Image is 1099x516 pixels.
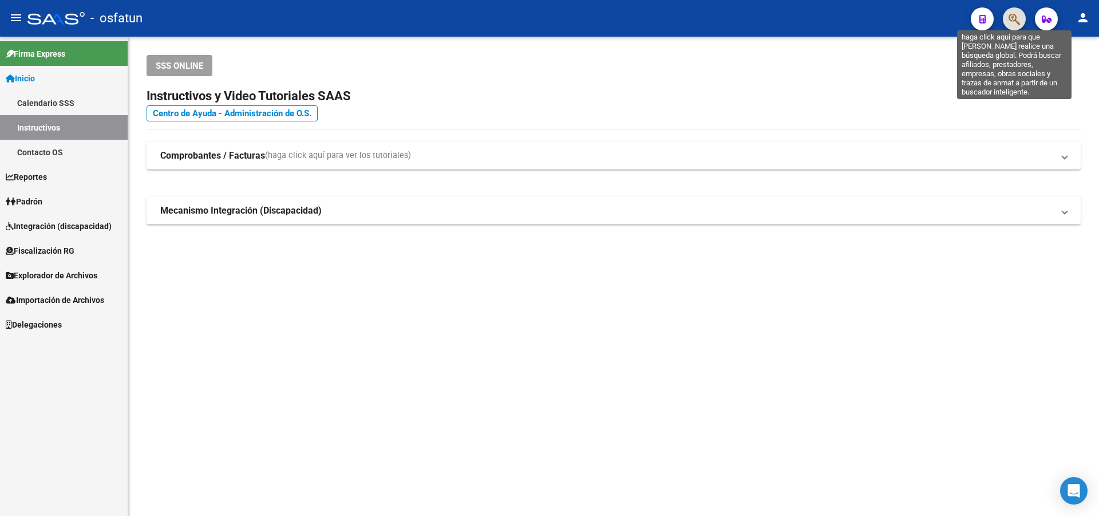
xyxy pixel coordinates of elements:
[6,245,74,257] span: Fiscalización RG
[147,105,318,121] a: Centro de Ayuda - Administración de O.S.
[156,61,203,71] span: SSS ONLINE
[6,220,112,233] span: Integración (discapacidad)
[147,85,1081,107] h2: Instructivos y Video Tutoriales SAAS
[1076,11,1090,25] mat-icon: person
[147,55,212,76] button: SSS ONLINE
[6,294,104,306] span: Importación de Archivos
[6,171,47,183] span: Reportes
[6,269,97,282] span: Explorador de Archivos
[6,318,62,331] span: Delegaciones
[9,11,23,25] mat-icon: menu
[6,72,35,85] span: Inicio
[6,48,65,60] span: Firma Express
[90,6,143,31] span: - osfatun
[265,149,411,162] span: (haga click aquí para ver los tutoriales)
[147,197,1081,224] mat-expansion-panel-header: Mecanismo Integración (Discapacidad)
[147,142,1081,170] mat-expansion-panel-header: Comprobantes / Facturas(haga click aquí para ver los tutoriales)
[160,204,322,217] strong: Mecanismo Integración (Discapacidad)
[1060,477,1088,505] div: Open Intercom Messenger
[6,195,42,208] span: Padrón
[160,149,265,162] strong: Comprobantes / Facturas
